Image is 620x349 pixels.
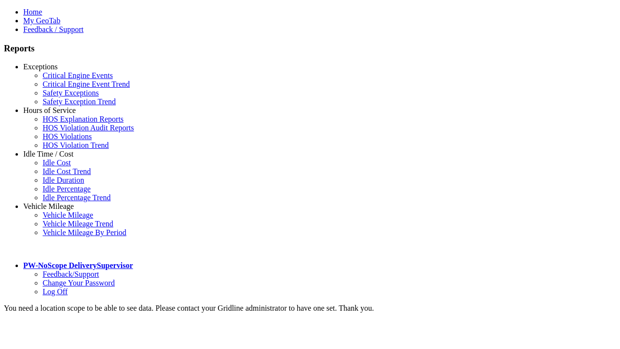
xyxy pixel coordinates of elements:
[43,220,113,228] a: Vehicle Mileage Trend
[23,261,133,270] a: PW-NoScope DeliverySupervisor
[4,304,616,313] div: You need a location scope to be able to see data. Please contact your Gridline administrator to h...
[43,132,92,141] a: HOS Violations
[43,97,116,106] a: Safety Exception Trend
[23,63,58,71] a: Exceptions
[43,89,99,97] a: Safety Exceptions
[43,124,134,132] a: HOS Violation Audit Reports
[43,193,110,202] a: Idle Percentage Trend
[43,211,93,219] a: Vehicle Mileage
[23,8,42,16] a: Home
[43,115,124,123] a: HOS Explanation Reports
[43,141,109,149] a: HOS Violation Trend
[43,71,113,79] a: Critical Engine Events
[43,167,91,175] a: Idle Cost Trend
[23,16,61,25] a: My GeoTab
[4,43,616,54] h3: Reports
[43,185,91,193] a: Idle Percentage
[43,270,99,278] a: Feedback/Support
[43,279,115,287] a: Change Your Password
[23,150,74,158] a: Idle Time / Cost
[43,80,130,88] a: Critical Engine Event Trend
[23,202,74,210] a: Vehicle Mileage
[43,228,126,237] a: Vehicle Mileage By Period
[43,287,68,296] a: Log Off
[23,106,76,114] a: Hours of Service
[43,159,71,167] a: Idle Cost
[43,176,84,184] a: Idle Duration
[23,25,83,33] a: Feedback / Support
